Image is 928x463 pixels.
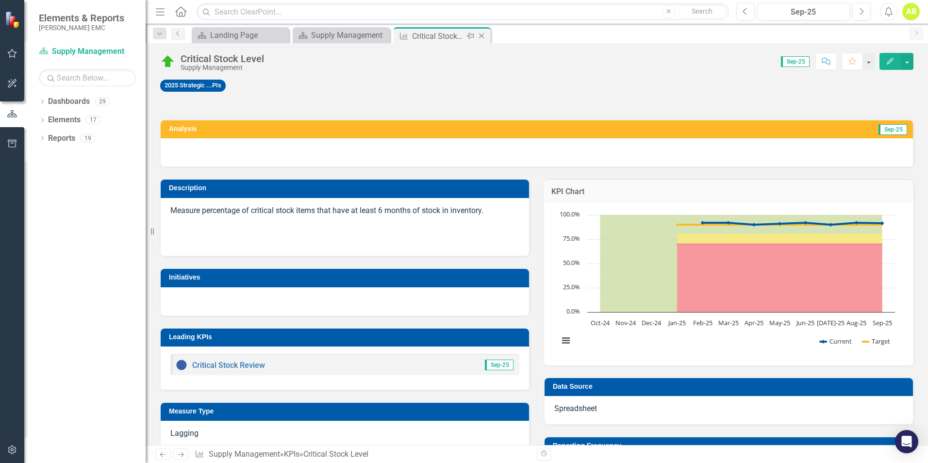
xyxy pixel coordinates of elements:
[769,318,790,327] text: May-25
[563,234,580,243] text: 75.0%
[598,213,884,217] g: Upper, series 5 of 5 with 12 data points.
[303,449,368,459] div: Critical Stock Level
[39,46,136,57] a: Supply Management
[559,334,573,347] button: View chart menu, Chart
[781,56,810,67] span: Sep-25
[169,333,524,341] h3: Leading KPIs
[895,430,918,453] div: Open Intercom Messenger
[169,125,528,132] h3: Analysis
[718,318,739,327] text: Mar-25
[693,318,713,327] text: Feb-25
[563,258,580,267] text: 50.0%
[873,318,892,327] text: Sep-25
[160,80,226,92] span: 2025 Strategic ...PIs
[692,7,713,15] span: Search
[600,232,884,236] g: Yellow-Green, series 4 of 5 with 12 data points.
[197,3,729,20] input: Search ClearPoint...
[284,449,299,459] a: KPIs
[39,24,124,32] small: [PERSON_NAME] EMC
[829,223,833,227] path: Jul-25, 90. Current.
[804,221,808,225] path: Jun-25, 92. Current.
[169,408,524,415] h3: Measure Type
[855,221,859,225] path: Aug-25, 92. Current.
[820,337,852,346] button: Show Current
[48,115,81,126] a: Elements
[553,383,908,390] h3: Data Source
[846,318,866,327] text: Aug-25
[48,96,90,107] a: Dashboards
[902,3,920,20] button: AB
[551,187,906,196] h3: KPI Chart
[160,54,176,69] img: At Target
[176,359,187,371] img: No Information
[761,6,846,18] div: Sep-25
[880,221,884,225] path: Sep-25, 91.5. Current.
[209,449,280,459] a: Supply Management
[181,64,264,71] div: Supply Management
[817,318,845,327] text: [DATE]-25
[95,98,110,106] div: 29
[778,222,782,226] path: May-25, 91. Current.
[600,242,884,246] g: Red-Yellow, series 3 of 5 with 12 data points.
[195,449,530,460] div: » »
[5,11,22,28] img: ClearPoint Strategy
[85,116,101,124] div: 17
[48,133,75,144] a: Reports
[667,318,686,327] text: Jan-25
[642,318,662,327] text: Dec-24
[39,69,136,86] input: Search Below...
[485,360,514,370] span: Sep-25
[192,361,265,370] a: Critical Stock Review
[615,318,636,327] text: Nov-24
[39,12,124,24] span: Elements & Reports
[563,282,580,291] text: 25.0%
[591,318,610,327] text: Oct-24
[210,29,286,41] div: Landing Page
[311,29,387,41] div: Supply Management
[554,403,903,414] p: Spreadsheet
[554,210,900,356] svg: Interactive chart
[169,184,524,192] h3: Description
[745,318,763,327] text: Apr-25
[194,29,286,41] a: Landing Page
[295,29,387,41] a: Supply Management
[169,274,524,281] h3: Initiatives
[170,429,199,438] span: Lagging
[181,53,264,64] div: Critical Stock Level
[566,307,580,315] text: 0.0%
[752,223,756,227] path: Apr-25, 90. Current.
[701,221,705,225] path: Feb-25, 92. Current.
[553,442,908,449] h3: Reporting Frequency
[170,205,519,218] p: Measure percentage of critical stock items that have at least 6 months of stock in inventory.
[412,30,464,42] div: Critical Stock Level
[795,318,814,327] text: Jun-25
[727,221,730,225] path: Mar-25, 92. Current.
[678,5,727,18] button: Search
[862,337,891,346] button: Show Target
[757,3,850,20] button: Sep-25
[80,134,96,142] div: 19
[560,210,580,218] text: 100.0%
[554,210,904,356] div: Chart. Highcharts interactive chart.
[878,124,907,135] span: Sep-25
